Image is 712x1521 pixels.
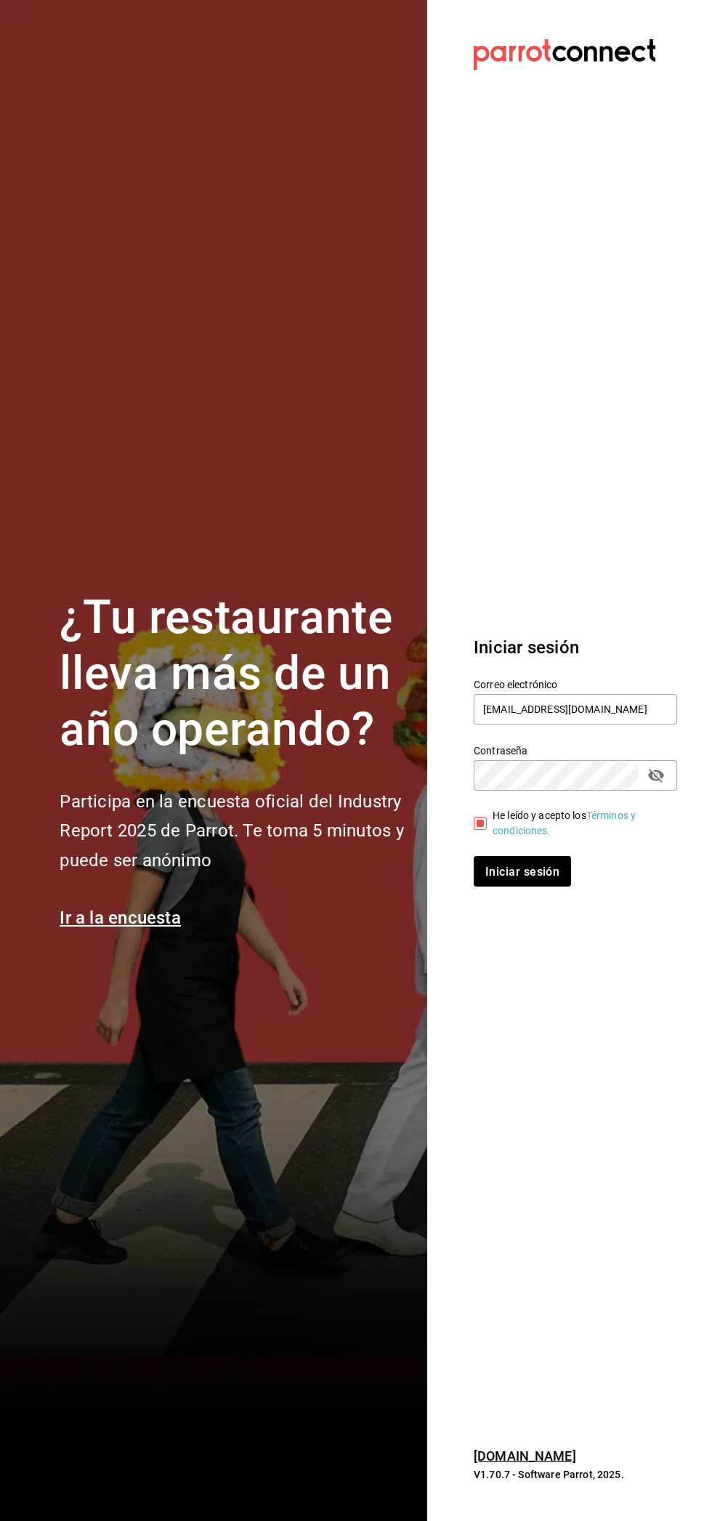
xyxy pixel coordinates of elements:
font: Participa en la encuesta oficial del Industry Report 2025 de Parrot. Te toma 5 minutos y puede se... [60,791,403,871]
font: Iniciar sesión [485,864,559,878]
button: Iniciar sesión [474,856,571,887]
font: V1.70.7 - Software Parrot, 2025. [474,1469,624,1480]
a: [DOMAIN_NAME] [474,1448,576,1464]
a: Ir a la encuesta [60,908,181,928]
font: ¿Tu restaurante lleva más de un año operando? [60,590,392,757]
font: Iniciar sesión [474,637,579,658]
font: Contraseña [474,745,527,757]
button: campo de contraseña [644,763,668,788]
input: Ingresa tu correo electrónico [474,694,677,725]
font: Correo electrónico [474,679,557,690]
font: He leído y acepto los [493,810,586,821]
